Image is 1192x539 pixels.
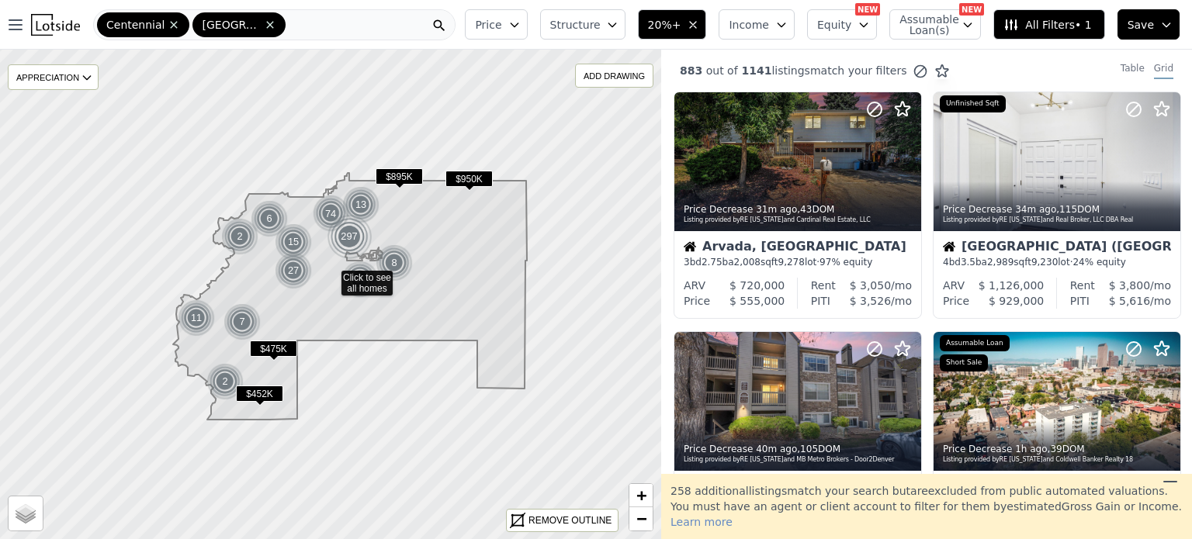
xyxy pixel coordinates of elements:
[729,17,769,33] span: Income
[236,385,283,408] div: $452K
[636,485,646,505] span: +
[933,92,1180,319] a: Price Decrease 34m ago,115DOMListing provided byRE [US_STATE]and Real Broker, LLC DBA RealUnfinis...
[719,9,795,40] button: Income
[756,444,797,454] time: 2025-08-22 20:17
[275,223,313,261] img: g1.png
[206,363,244,400] div: 2
[943,216,1173,225] div: Listing provided by RE [US_STATE] and Real Broker, LLC DBA Real
[445,171,493,193] div: $950K
[680,64,702,77] span: 883
[1015,444,1047,454] time: 2025-08-22 19:36
[1090,293,1171,309] div: /mo
[1070,293,1090,309] div: PITI
[550,17,600,33] span: Structure
[342,186,380,223] img: g1.png
[670,516,733,528] span: Learn more
[674,92,920,319] a: Price Decrease 31m ago,43DOMListing provided byRE [US_STATE]and Cardinal Real Estate, LLCHouseArv...
[376,244,414,282] img: g1.png
[221,218,259,255] img: g1.png
[250,340,297,357] span: $475K
[661,63,950,79] div: out of listings
[817,17,851,33] span: Equity
[376,168,423,191] div: $895K
[940,335,1010,352] div: Assumable Loan
[275,223,312,261] div: 15
[475,17,501,33] span: Price
[684,203,913,216] div: Price Decrease , 43 DOM
[465,9,527,40] button: Price
[807,9,877,40] button: Equity
[236,385,283,402] span: $452K
[341,261,379,298] img: g1.png
[638,9,707,40] button: 20%+
[836,278,912,293] div: /mo
[311,194,352,233] img: g2.png
[326,213,373,260] img: g5.png
[311,194,351,233] div: 74
[943,203,1173,216] div: Price Decrease , 115 DOM
[850,295,891,307] span: $ 3,526
[1121,62,1145,79] div: Table
[251,200,288,237] div: 6
[899,14,949,36] span: Assumable Loan(s)
[993,9,1104,40] button: All Filters• 1
[1128,17,1154,33] span: Save
[223,303,261,340] div: 7
[940,95,1006,112] div: Unfinished Sqft
[1031,257,1058,268] span: 9,230
[106,17,165,33] span: Centennial
[989,295,1044,307] span: $ 929,000
[223,303,262,340] img: g1.png
[943,240,955,253] img: House
[684,455,913,465] div: Listing provided by RE [US_STATE] and MB Metro Brokers - Door2Denver
[979,279,1045,292] span: $ 1,126,000
[855,3,880,16] div: NEW
[943,240,1171,256] div: [GEOGRAPHIC_DATA] ([GEOGRAPHIC_DATA])
[178,299,216,337] img: g1.png
[206,363,244,400] img: g1.png
[684,240,912,256] div: Arvada, [GEOGRAPHIC_DATA]
[445,171,493,187] span: $950K
[684,293,710,309] div: Price
[684,256,912,268] div: 3 bd 2.75 ba sqft lot · 97% equity
[221,218,258,255] div: 2
[1117,9,1180,40] button: Save
[729,295,785,307] span: $ 555,000
[629,484,653,507] a: Zoom in
[9,496,43,530] a: Layers
[940,354,988,371] div: Short Sale
[576,64,653,87] div: ADD DRAWING
[738,64,772,77] span: 1141
[275,252,312,289] div: 27
[540,9,625,40] button: Structure
[830,293,912,309] div: /mo
[987,257,1014,268] span: 2,989
[341,261,379,298] div: 34
[943,256,1171,268] div: 4 bd 3.5 ba sqft lot · 24% equity
[810,63,907,78] span: match your filters
[943,293,969,309] div: Price
[178,299,215,337] div: 11
[342,186,379,223] div: 13
[376,244,413,282] div: 8
[1095,278,1171,293] div: /mo
[943,278,965,293] div: ARV
[1109,279,1150,292] span: $ 3,800
[8,64,99,90] div: APPRECIATION
[811,278,836,293] div: Rent
[661,474,1192,539] div: 258 additional listing s match your search but are excluded from public automated valuations. You...
[1109,295,1150,307] span: $ 5,616
[275,252,313,289] img: g1.png
[684,240,696,253] img: House
[1003,17,1091,33] span: All Filters • 1
[1154,62,1173,79] div: Grid
[889,9,981,40] button: Assumable Loan(s)
[326,213,372,260] div: 297
[251,200,289,237] img: g1.png
[528,513,612,527] div: REMOVE OUTLINE
[684,216,913,225] div: Listing provided by RE [US_STATE] and Cardinal Real Estate, LLC
[943,443,1173,455] div: Price Decrease , 39 DOM
[1015,204,1056,215] time: 2025-08-22 20:23
[202,17,261,33] span: [GEOGRAPHIC_DATA]-[GEOGRAPHIC_DATA]-[GEOGRAPHIC_DATA]
[943,455,1173,465] div: Listing provided by RE [US_STATE] and Coldwell Banker Realty 18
